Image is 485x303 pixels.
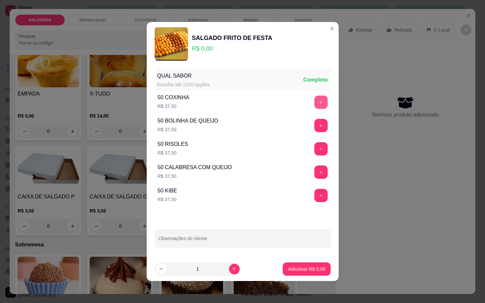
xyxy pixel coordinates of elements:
[314,119,328,132] button: add
[158,173,232,179] p: R$ 37,50
[158,150,188,156] p: R$ 37,50
[156,264,167,274] button: decrease-product-quantity
[155,27,188,61] img: product-image
[158,187,177,195] div: 50 KIBE
[158,103,189,110] p: R$ 37,50
[158,196,177,203] p: R$ 37,50
[314,142,328,155] button: add
[303,76,328,84] div: Completo
[158,163,232,171] div: 50 CALABRESA COM QUEIJO
[229,264,240,274] button: increase-product-quantity
[159,238,327,244] input: Observações do cliente
[327,23,337,34] button: Close
[157,81,210,88] div: Escolha até 1100 opções
[288,266,325,272] p: Adicionar R$ 0,00
[157,72,210,80] div: QUAL SABOR
[314,165,328,179] button: add
[158,94,189,102] div: 50 COXINHA
[192,33,272,43] div: SALGADO FRITO DE FESTA
[192,44,272,53] p: R$ 0,00
[158,140,188,148] div: 50 RISOLES
[158,126,218,133] p: R$ 37,50
[314,96,328,109] button: add
[158,117,218,125] div: 50 BOLINHA DE QUEIJO
[314,189,328,202] button: add
[283,262,330,276] button: Adicionar R$ 0,00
